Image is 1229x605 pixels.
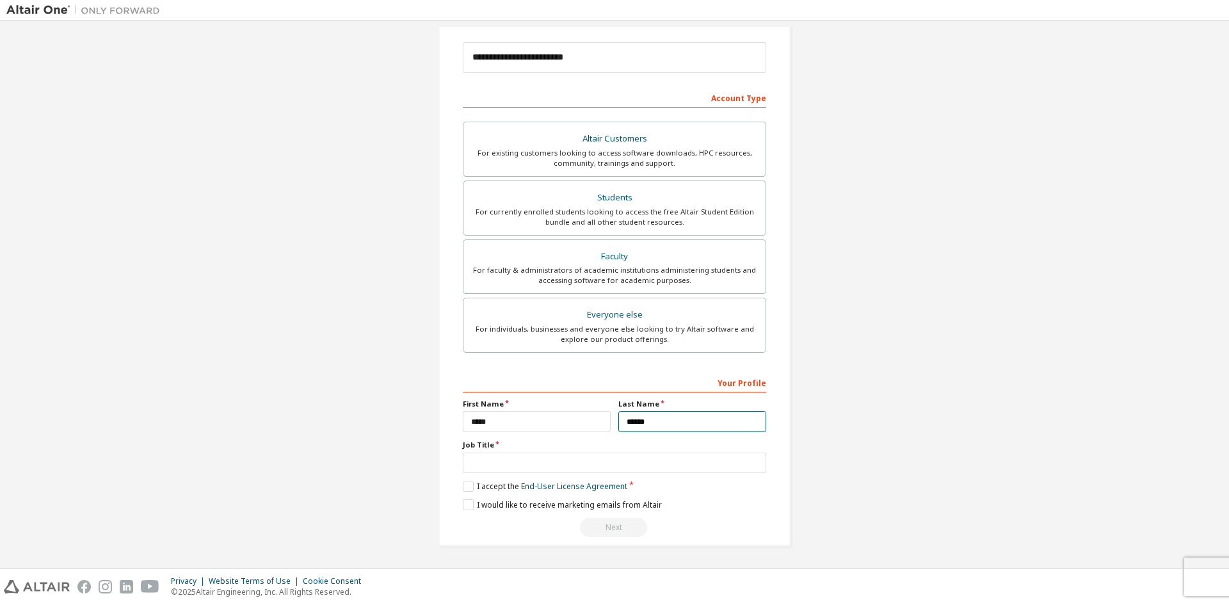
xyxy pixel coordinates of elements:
[471,130,758,148] div: Altair Customers
[521,481,627,492] a: End-User License Agreement
[77,580,91,593] img: facebook.svg
[463,87,766,108] div: Account Type
[6,4,166,17] img: Altair One
[303,576,369,586] div: Cookie Consent
[463,481,627,492] label: I accept the
[463,518,766,537] div: Read and acccept EULA to continue
[471,324,758,344] div: For individuals, businesses and everyone else looking to try Altair software and explore our prod...
[120,580,133,593] img: linkedin.svg
[171,576,209,586] div: Privacy
[463,499,662,510] label: I would like to receive marketing emails from Altair
[463,399,611,409] label: First Name
[471,306,758,324] div: Everyone else
[471,189,758,207] div: Students
[209,576,303,586] div: Website Terms of Use
[463,372,766,392] div: Your Profile
[618,399,766,409] label: Last Name
[471,148,758,168] div: For existing customers looking to access software downloads, HPC resources, community, trainings ...
[141,580,159,593] img: youtube.svg
[99,580,112,593] img: instagram.svg
[171,586,369,597] p: © 2025 Altair Engineering, Inc. All Rights Reserved.
[471,207,758,227] div: For currently enrolled students looking to access the free Altair Student Edition bundle and all ...
[463,440,766,450] label: Job Title
[471,248,758,266] div: Faculty
[471,265,758,286] div: For faculty & administrators of academic institutions administering students and accessing softwa...
[4,580,70,593] img: altair_logo.svg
